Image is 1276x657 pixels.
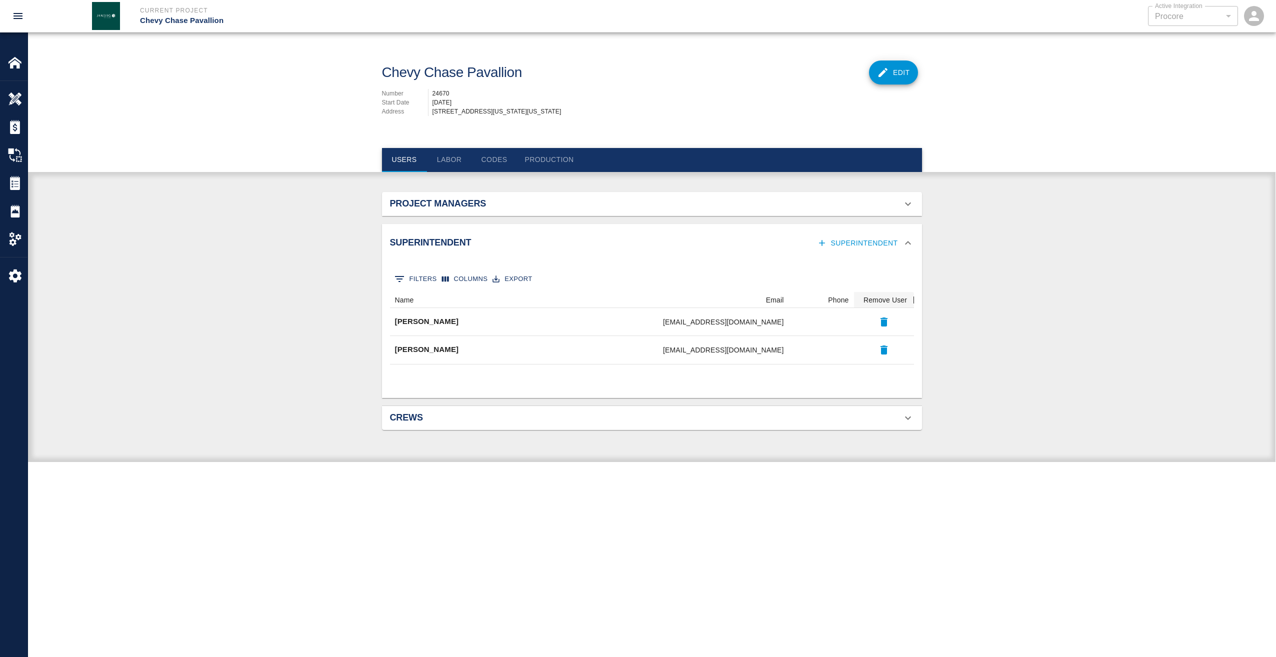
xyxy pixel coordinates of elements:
[432,98,922,107] div: [DATE]
[390,292,480,308] div: Name
[382,224,922,262] div: SuperintendentSuperintendent
[432,107,922,116] div: [STREET_ADDRESS][US_STATE][US_STATE]
[828,292,848,308] div: Phone
[869,60,918,84] button: Edit
[390,198,560,209] h2: Project Managers
[390,237,560,248] h2: Superintendent
[395,316,459,327] p: [PERSON_NAME]
[140,15,692,26] p: Chevy Chase Pavallion
[490,271,534,287] button: Export
[382,107,428,116] p: Address
[92,2,120,30] img: Janeiro Inc
[427,148,472,172] button: Labor
[382,148,922,172] div: tabs navigation
[382,262,922,398] div: SuperintendentSuperintendent
[382,89,428,98] p: Number
[390,412,560,423] h2: Crews
[382,192,922,216] div: Project Managers
[766,292,784,308] div: Email
[1226,609,1276,657] iframe: Chat Widget
[432,89,922,98] div: 24670
[863,292,907,308] div: Remove User
[395,292,414,308] div: Name
[382,98,428,107] p: Start Date
[392,271,439,287] button: Show filters
[382,64,522,81] h1: Chevy Chase Pavallion
[6,4,30,28] button: open drawer
[439,271,490,287] button: Select columns
[663,317,783,327] div: mbassler@janeiroinc.com
[140,6,692,15] p: Current Project
[472,148,517,172] button: Codes
[1155,1,1202,10] label: Active Integration
[1155,10,1231,22] div: Procore
[395,344,459,355] p: [PERSON_NAME]
[789,292,854,308] div: Phone
[854,292,914,308] div: Remove User
[480,292,789,308] div: Email
[382,406,922,430] div: Crews
[815,234,902,252] button: Superintendent
[382,148,427,172] button: Users
[663,345,783,355] div: rramia@janeiroinc.com
[517,148,582,172] button: Production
